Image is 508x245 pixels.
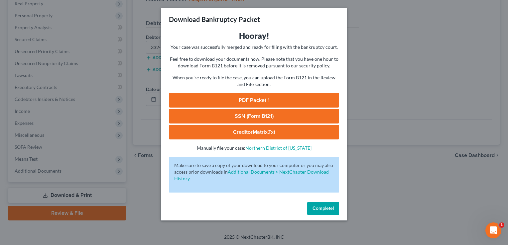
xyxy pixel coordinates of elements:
a: SSN (Form B121) [169,109,339,123]
span: Complete! [313,205,334,211]
h3: Hooray! [169,31,339,41]
p: Make sure to save a copy of your download to your computer or you may also access prior downloads in [174,162,334,182]
p: Feel free to download your documents now. Please note that you have one hour to download Form B12... [169,56,339,69]
button: Complete! [307,202,339,215]
iframe: Intercom live chat [485,222,501,238]
a: PDF Packet 1 [169,93,339,108]
a: CreditorMatrix.txt [169,125,339,139]
p: Manually file your case: [169,145,339,151]
a: Additional Documents > NextChapter Download History. [174,169,329,181]
a: Northern District of [US_STATE] [245,145,312,151]
h3: Download Bankruptcy Packet [169,15,260,24]
p: Your case was successfully merged and ready for filing with the bankruptcy court. [169,44,339,50]
p: When you're ready to file the case, you can upload the Form B121 in the Review and File section. [169,74,339,88]
span: 1 [499,222,504,228]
